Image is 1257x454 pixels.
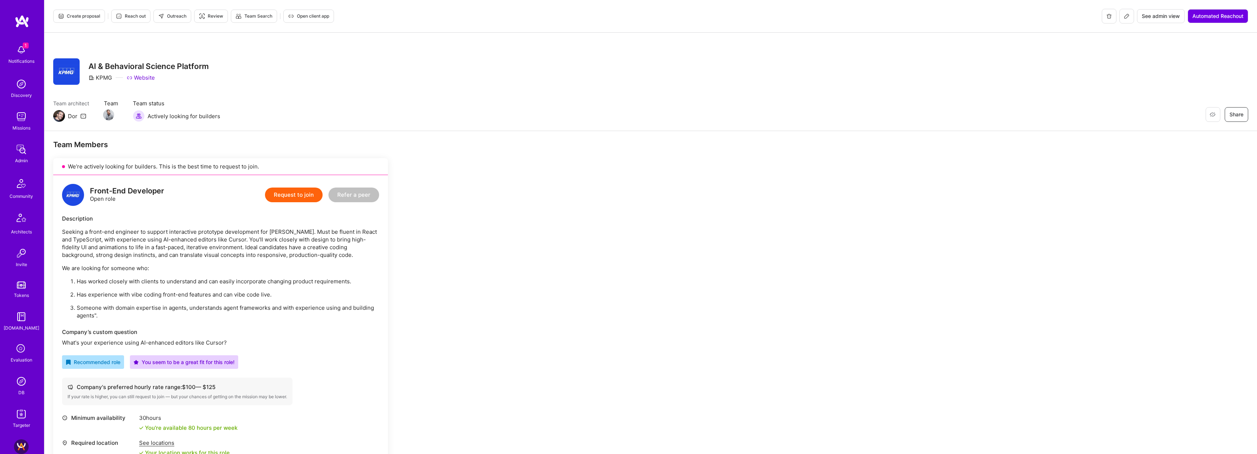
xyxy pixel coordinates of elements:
span: Open client app [288,13,329,19]
i: icon Proposal [58,13,64,19]
img: A.Team: AIR [14,439,29,454]
div: See locations [139,439,230,447]
button: Request to join [265,188,323,202]
i: icon PurpleStar [134,360,139,365]
i: icon Cash [68,384,73,390]
div: [DOMAIN_NAME] [4,324,39,332]
img: Architects [12,210,30,228]
a: A.Team: AIR [12,439,30,454]
div: Admin [15,157,28,164]
a: Website [127,74,155,81]
div: Company's preferred hourly rate range: $ 100 — $ 125 [68,383,287,391]
img: Team Architect [53,110,65,122]
div: If your rate is higher, you can still request to join — but your chances of getting on the missio... [68,394,287,400]
img: Admin Search [14,374,29,389]
button: Create proposal [53,10,105,23]
img: teamwork [14,109,29,124]
img: Community [12,175,30,192]
i: icon RecommendedBadge [66,360,71,365]
img: guide book [14,309,29,324]
div: Notifications [8,57,34,65]
i: icon SelectionTeam [14,342,28,356]
span: Share [1229,111,1243,118]
div: Community [10,192,33,200]
span: Review [199,13,223,19]
span: Reach out [116,13,146,19]
img: discovery [14,77,29,91]
div: KPMG [88,74,112,81]
div: Description [62,215,379,222]
img: Skill Targeter [14,407,29,421]
p: Someone with domain expertise in agents, understands agent frameworks and with experience using a... [77,304,379,319]
i: icon Mail [80,113,86,119]
a: Team Member Avatar [104,109,113,121]
div: Tokens [14,291,29,299]
button: See admin view [1137,9,1185,23]
div: Front-End Developer [90,187,164,195]
p: Has experience with vibe coding front-end features and can vibe code live. [77,291,379,298]
span: Outreach [158,13,186,19]
button: Refer a peer [328,188,379,202]
i: icon Location [62,440,68,446]
i: icon CompanyGray [88,75,94,81]
img: logo [62,184,84,206]
img: Team Member Avatar [103,109,114,120]
div: You're available 80 hours per week [139,424,237,432]
p: We are looking for someone who: [62,264,379,272]
span: Team status [133,99,220,107]
i: icon Targeter [199,13,205,19]
p: Seeking a front-end engineer to support interactive prototype development for [PERSON_NAME]. Must... [62,228,379,259]
div: Discovery [11,91,32,99]
i: icon Clock [62,415,68,421]
img: tokens [17,282,26,288]
span: Create proposal [58,13,100,19]
span: Automated Reachout [1192,12,1243,20]
div: Company’s custom question [62,328,379,336]
i: icon EyeClosed [1210,112,1216,117]
img: admin teamwork [14,142,29,157]
button: Automated Reachout [1188,9,1248,23]
div: Architects [11,228,32,236]
div: DB [18,389,25,396]
button: Open client app [283,10,334,23]
div: You seem to be a great fit for this role! [134,358,235,366]
button: Team Search [231,10,277,23]
div: We’re actively looking for builders. This is the best time to request to join. [53,158,388,175]
div: Dor [68,112,77,120]
span: Team architect [53,99,89,107]
p: Has worked closely with clients to understand and can easily incorporate changing product require... [77,277,379,285]
div: 30 hours [139,414,237,422]
span: Actively looking for builders [148,112,220,120]
img: Company Logo [53,58,80,85]
img: Invite [14,246,29,261]
span: See admin view [1142,12,1180,20]
span: Team Search [236,13,272,19]
span: 1 [23,43,29,48]
div: Missions [12,124,30,132]
button: Outreach [153,10,191,23]
p: What's your experience using AI-enhanced editors like Cursor? [62,339,379,346]
button: Review [194,10,228,23]
div: Team Members [53,140,388,149]
span: Team [104,99,118,107]
button: Reach out [111,10,150,23]
button: Share [1225,107,1248,122]
h3: AI & Behavioral Science Platform [88,62,209,71]
img: logo [15,15,29,28]
div: Open role [90,187,164,203]
div: Recommended role [66,358,120,366]
i: icon Check [139,426,143,430]
img: Actively looking for builders [133,110,145,122]
div: Targeter [13,421,30,429]
div: Invite [16,261,27,268]
div: Required location [62,439,135,447]
img: bell [14,43,29,57]
div: Evaluation [11,356,32,364]
div: Minimum availability [62,414,135,422]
